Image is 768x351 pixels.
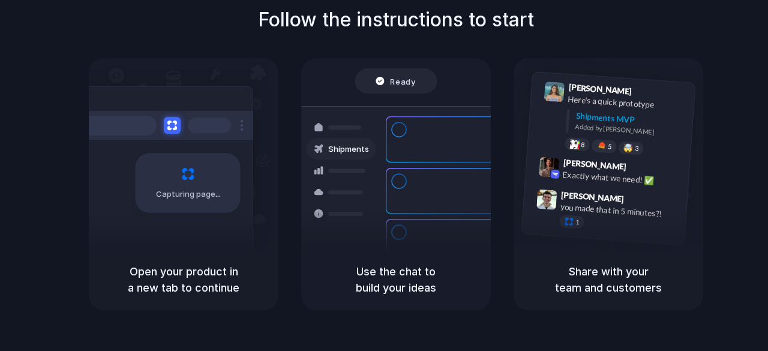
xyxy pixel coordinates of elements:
[568,80,632,98] span: [PERSON_NAME]
[103,263,264,296] h5: Open your product in a new tab to continue
[563,156,626,173] span: [PERSON_NAME]
[608,143,612,150] span: 5
[635,86,660,101] span: 9:41 AM
[156,188,223,200] span: Capturing page
[528,263,689,296] h5: Share with your team and customers
[328,143,369,155] span: Shipments
[568,93,688,113] div: Here's a quick prototype
[562,169,682,189] div: Exactly what we need! ✅
[316,263,476,296] h5: Use the chat to build your ideas
[391,75,416,87] span: Ready
[258,5,534,34] h1: Follow the instructions to start
[623,143,634,152] div: 🤯
[575,110,686,130] div: Shipments MVP
[575,219,580,226] span: 1
[581,142,585,148] span: 8
[575,122,685,139] div: Added by [PERSON_NAME]
[628,194,652,208] span: 9:47 AM
[560,200,680,221] div: you made that in 5 minutes?!
[630,162,655,176] span: 9:42 AM
[635,145,639,152] span: 3
[561,188,625,206] span: [PERSON_NAME]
